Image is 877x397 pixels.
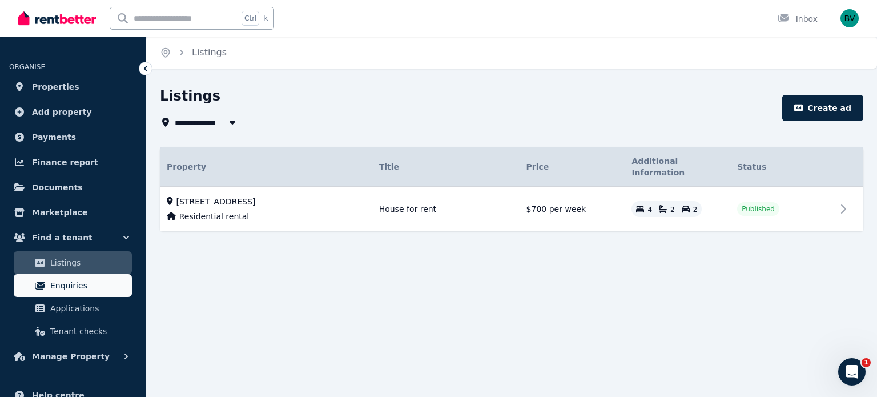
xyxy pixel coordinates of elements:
[14,297,132,320] a: Applications
[14,320,132,343] a: Tenant checks
[32,231,92,244] span: Find a tenant
[192,46,227,59] span: Listings
[840,9,859,27] img: Benmon Mammen Varghese
[32,155,98,169] span: Finance report
[730,147,836,187] th: Status
[32,350,110,363] span: Manage Property
[9,151,136,174] a: Finance report
[32,105,92,119] span: Add property
[862,358,871,367] span: 1
[647,206,652,214] span: 4
[9,226,136,249] button: Find a tenant
[9,345,136,368] button: Manage Property
[50,302,127,315] span: Applications
[50,324,127,338] span: Tenant checks
[160,187,863,232] tr: [STREET_ADDRESS]Residential rentalHouse for rent$700 per week422Published
[778,13,818,25] div: Inbox
[9,126,136,149] a: Payments
[9,101,136,123] a: Add property
[264,14,268,23] span: k
[625,147,730,187] th: Additional Information
[9,75,136,98] a: Properties
[670,206,675,214] span: 2
[242,11,259,26] span: Ctrl
[9,63,45,71] span: ORGANISE
[379,161,399,173] span: Title
[14,251,132,274] a: Listings
[32,181,83,194] span: Documents
[50,279,127,292] span: Enquiries
[179,211,249,222] span: Residential rental
[32,206,87,219] span: Marketplace
[838,358,866,386] iframe: Intercom live chat
[176,196,256,207] span: [STREET_ADDRESS]
[18,10,96,27] img: RentBetter
[379,203,436,215] span: House for rent
[9,176,136,199] a: Documents
[9,201,136,224] a: Marketplace
[520,147,625,187] th: Price
[782,95,863,121] button: Create ad
[693,206,698,214] span: 2
[742,204,775,214] span: Published
[32,80,79,94] span: Properties
[50,256,127,270] span: Listings
[160,87,220,105] h1: Listings
[14,274,132,297] a: Enquiries
[520,187,625,232] td: $700 per week
[32,130,76,144] span: Payments
[160,147,372,187] th: Property
[146,37,240,69] nav: Breadcrumb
